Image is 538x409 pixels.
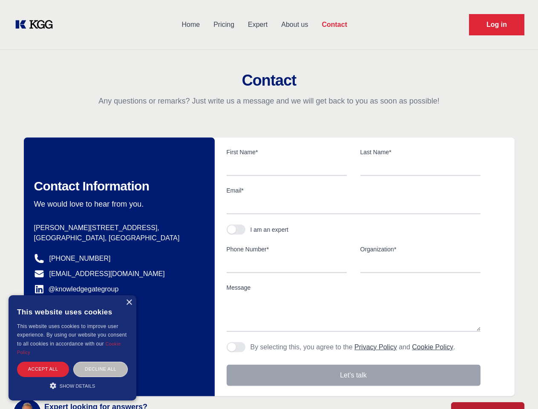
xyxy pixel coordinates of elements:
button: Let's talk [227,365,480,386]
a: Home [175,14,207,36]
span: This website uses cookies to improve user experience. By using our website you consent to all coo... [17,323,127,347]
a: Contact [315,14,354,36]
h2: Contact [10,72,528,89]
a: Cookie Policy [412,343,453,351]
iframe: Chat Widget [495,368,538,409]
a: Pricing [207,14,241,36]
a: Expert [241,14,274,36]
label: Last Name* [360,148,480,156]
label: Email* [227,186,480,195]
a: Privacy Policy [354,343,397,351]
label: Message [227,283,480,292]
div: Close [126,300,132,306]
p: Any questions or remarks? Just write us a message and we will get back to you as soon as possible! [10,96,528,106]
a: Cookie Policy [17,341,121,355]
p: By selecting this, you agree to the and . [250,342,455,352]
div: Accept all [17,362,69,377]
a: KOL Knowledge Platform: Talk to Key External Experts (KEE) [14,18,60,32]
p: We would love to hear from you. [34,199,201,209]
h2: Contact Information [34,179,201,194]
a: About us [274,14,315,36]
span: Show details [60,383,95,389]
label: First Name* [227,148,347,156]
label: Organization* [360,245,480,253]
p: [PERSON_NAME][STREET_ADDRESS], [34,223,201,233]
a: Request Demo [469,14,524,35]
label: Phone Number* [227,245,347,253]
div: Decline all [73,362,128,377]
div: This website uses cookies [17,302,128,322]
a: [PHONE_NUMBER] [49,253,111,264]
div: I am an expert [250,225,289,234]
div: Show details [17,381,128,390]
a: @knowledgegategroup [34,284,119,294]
a: [EMAIL_ADDRESS][DOMAIN_NAME] [49,269,165,279]
p: [GEOGRAPHIC_DATA], [GEOGRAPHIC_DATA] [34,233,201,243]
